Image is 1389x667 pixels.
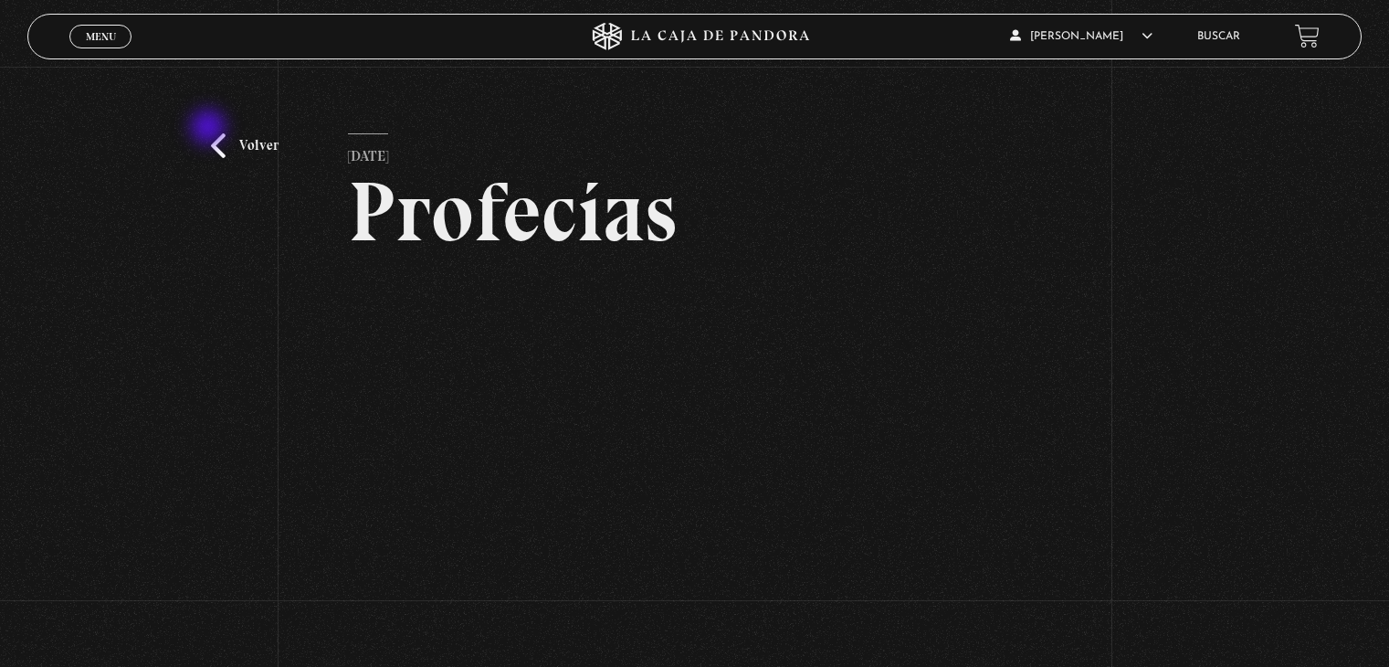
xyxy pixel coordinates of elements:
span: Cerrar [79,46,122,58]
span: [PERSON_NAME] [1010,31,1152,42]
h2: Profecías [348,170,1041,254]
a: View your shopping cart [1295,24,1320,48]
a: Volver [211,133,279,158]
a: Buscar [1197,31,1240,42]
p: [DATE] [348,133,388,170]
span: Menu [86,31,116,42]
